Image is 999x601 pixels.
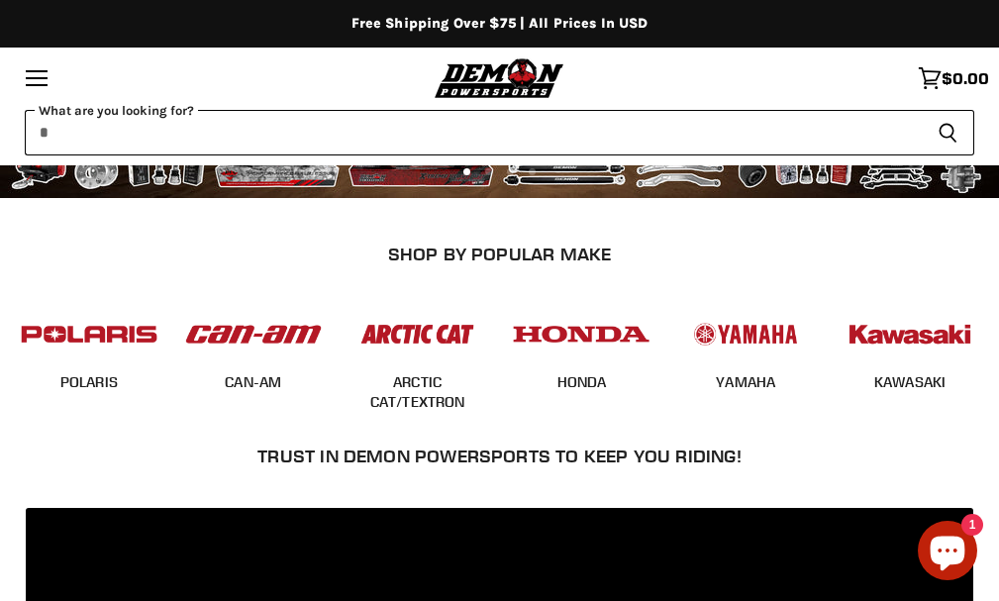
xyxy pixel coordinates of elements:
img: POPULAR_MAKE_logo_6_76e8c46f-2d1e-4ecc-b320-194822857d41.jpg [838,306,982,362]
a: ARCTIC CAT/TEXTRON [346,393,490,411]
span: YAMAHA [716,373,775,393]
span: ARCTIC CAT/TEXTRON [346,373,490,412]
img: POPULAR_MAKE_logo_5_20258e7f-293c-4aac-afa8-159eaa299126.jpg [673,306,818,362]
li: Page dot 1 [463,168,470,175]
span: HONDA [557,373,607,393]
span: POLARIS [60,373,118,393]
span: KAWASAKI [874,373,946,393]
img: Demon Powersports [431,55,568,100]
a: $0.00 [908,56,999,100]
a: CAN-AM [225,373,281,391]
img: POPULAR_MAKE_logo_3_027535af-6171-4c5e-a9bc-f0eccd05c5d6.jpg [346,306,490,362]
a: KAWASAKI [874,373,946,391]
h2: Trust In Demon Powersports To Keep You Riding! [34,446,966,466]
img: POPULAR_MAKE_logo_4_4923a504-4bac-4306-a1be-165a52280178.jpg [509,306,653,362]
span: CAN-AM [225,373,281,393]
li: Page dot 4 [529,168,536,175]
button: Search [922,110,974,155]
span: $0.00 [942,69,989,87]
form: Product [25,110,974,155]
li: Page dot 3 [507,168,514,175]
input: When autocomplete results are available use up and down arrows to review and enter to select [25,110,922,155]
inbox-online-store-chat: Shopify online store chat [912,521,983,585]
img: POPULAR_MAKE_logo_2_dba48cf1-af45-46d4-8f73-953a0f002620.jpg [17,306,161,362]
a: YAMAHA [716,373,775,391]
a: HONDA [557,373,607,391]
a: POLARIS [60,373,118,391]
img: POPULAR_MAKE_logo_1_adc20308-ab24-48c4-9fac-e3c1a623d575.jpg [181,306,326,362]
li: Page dot 2 [485,168,492,175]
h2: SHOP BY POPULAR MAKE [25,244,975,264]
